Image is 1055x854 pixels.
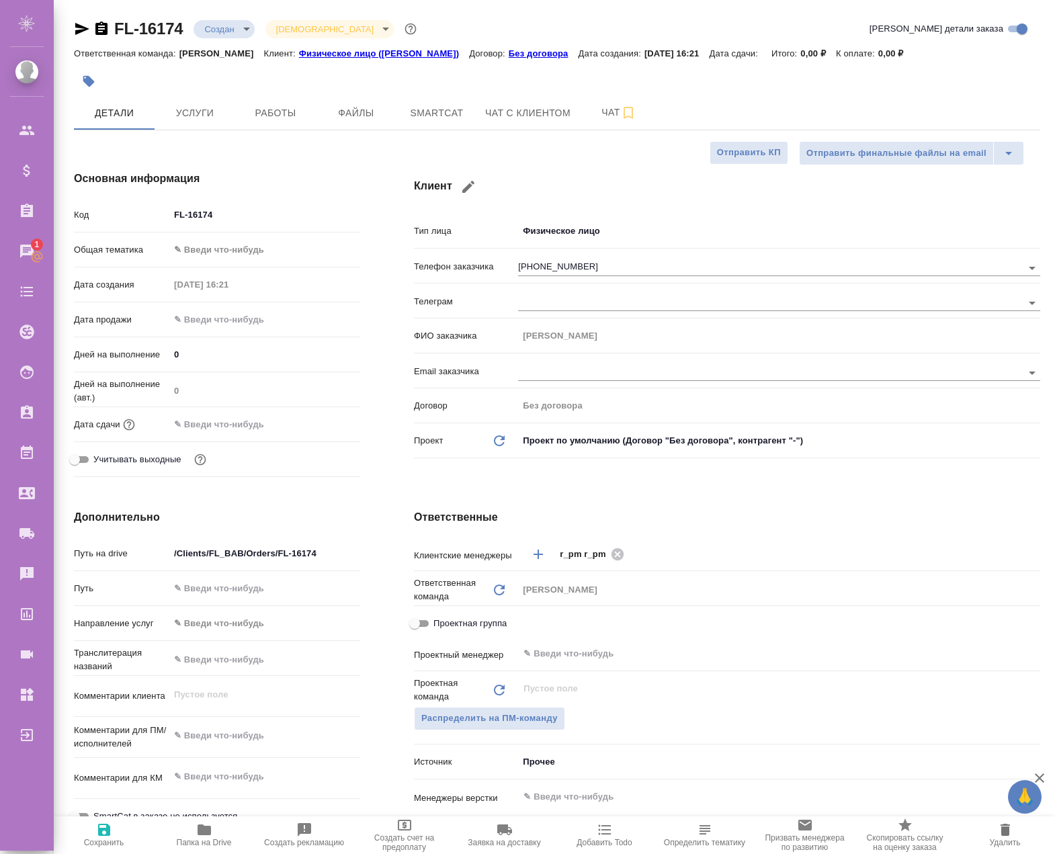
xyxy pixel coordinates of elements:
p: Проектный менеджер [414,648,518,662]
span: Файлы [324,105,388,122]
button: Распределить на ПМ-команду [414,707,565,730]
button: Доп статусы указывают на важность/срочность заказа [402,20,419,38]
p: Источник [414,755,518,769]
h4: Основная информация [74,171,360,187]
p: Тип лица [414,224,518,238]
div: ✎ Введи что-нибудь [169,612,360,635]
input: ✎ Введи что-нибудь [169,310,287,329]
input: Пустое поле [169,275,287,294]
p: ФИО заказчика [414,329,518,343]
button: Open [1033,652,1036,655]
span: Чат с клиентом [485,105,571,122]
button: Папка на Drive [154,816,254,854]
h4: Дополнительно [74,509,360,525]
p: 0,00 ₽ [878,48,914,58]
p: Ответственная команда: [74,48,179,58]
p: Комментарии клиента [74,689,169,703]
p: Проект [414,434,444,447]
p: Без договора [509,48,579,58]
button: Определить тематику [655,816,755,854]
button: Open [1033,553,1036,556]
input: ✎ Введи что-нибудь [169,205,360,224]
button: Скопировать ссылку [93,21,110,37]
input: ✎ Введи что-нибудь [169,650,360,669]
button: Open [1023,364,1042,382]
button: Добавить Todo [554,816,655,854]
p: Дата продажи [74,313,169,327]
div: Физическое лицо [518,220,1040,243]
input: ✎ Введи что-нибудь [522,789,991,805]
p: Дата сдачи [74,418,120,431]
button: Добавить менеджера [522,538,554,570]
span: Распределить на ПМ-команду [421,711,558,726]
div: ✎ Введи что-нибудь [174,617,344,630]
span: Отправить КП [717,145,781,161]
div: Создан [194,20,254,38]
span: Создать рекламацию [264,838,344,847]
span: 🙏 [1013,783,1036,811]
input: ✎ Введи что-нибудь [169,579,360,598]
span: [PERSON_NAME] детали заказа [870,22,1003,36]
button: Призвать менеджера по развитию [755,816,855,854]
span: Работы [243,105,308,122]
a: Физическое лицо ([PERSON_NAME]) [299,47,469,58]
p: Транслитерация названий [74,646,169,673]
h4: Ответственные [414,509,1040,525]
p: Путь на drive [74,547,169,560]
button: Удалить [955,816,1055,854]
p: Ответственная команда [414,577,491,603]
span: Добавить Todo [577,838,632,847]
p: Договор: [469,48,509,58]
span: Заявка на доставку [468,838,540,847]
p: Итого: [771,48,800,58]
button: Open [1023,259,1042,277]
p: Дата создания [74,278,169,292]
p: Клиентские менеджеры [414,549,518,562]
div: Создан [265,20,394,38]
p: Код [74,208,169,222]
p: Комментарии для КМ [74,771,169,785]
span: Удалить [990,838,1021,847]
span: Создать счет на предоплату [362,833,446,852]
button: [DEMOGRAPHIC_DATA] [272,24,378,35]
p: Email заказчика [414,365,518,378]
a: FL-16174 [114,19,183,38]
div: Прочее [518,751,1040,773]
input: Пустое поле [518,396,1040,415]
span: r_pm r_pm [560,548,614,561]
button: Скопировать ссылку на оценку заказа [855,816,955,854]
span: Чат [587,104,651,121]
div: ✎ Введи что-нибудь [169,239,360,261]
a: Без договора [509,47,579,58]
input: Пустое поле [169,381,360,400]
p: Дата сдачи: [710,48,761,58]
button: Open [1023,294,1042,312]
p: Путь [74,582,169,595]
span: Smartcat [405,105,469,122]
input: Пустое поле [518,326,1040,345]
button: Если добавить услуги и заполнить их объемом, то дата рассчитается автоматически [120,416,138,433]
p: Общая тематика [74,243,169,257]
div: [PERSON_NAME] [518,579,1040,601]
p: Телефон заказчика [414,260,518,273]
button: Сохранить [54,816,154,854]
p: Договор [414,399,518,413]
input: ✎ Введи что-нибудь [169,345,360,364]
div: ✎ Введи что-нибудь [174,243,344,257]
p: Комментарии для ПМ/исполнителей [74,724,169,751]
div: r_pm r_pm [560,546,628,562]
button: Заявка на доставку [454,816,554,854]
p: [DATE] 16:21 [644,48,710,58]
span: Услуги [163,105,227,122]
span: 1 [26,238,47,251]
p: [PERSON_NAME] [179,48,264,58]
input: ✎ Введи что-нибудь [169,415,287,434]
button: Отправить финальные файлы на email [799,141,994,165]
button: Создать счет на предоплату [354,816,454,854]
p: Направление услуг [74,617,169,630]
span: SmartCat в заказе не используется [93,810,237,823]
span: Сохранить [84,838,124,847]
button: Создать рекламацию [254,816,354,854]
span: Детали [82,105,146,122]
button: 🙏 [1008,780,1042,814]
